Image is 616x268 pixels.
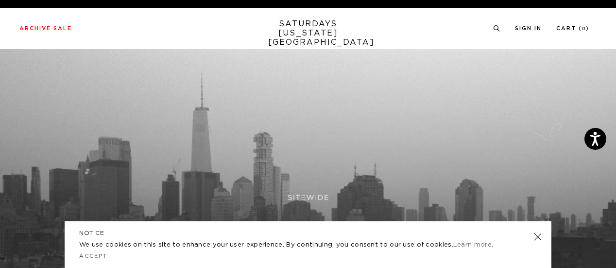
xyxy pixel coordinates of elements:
[453,242,492,248] a: Learn more
[268,19,348,47] a: SATURDAYS[US_STATE][GEOGRAPHIC_DATA]
[79,229,537,237] h5: NOTICE
[582,27,586,31] small: 0
[79,253,107,259] a: Accept
[556,26,589,31] a: Cart (0)
[79,240,502,250] p: We use cookies on this site to enhance your user experience. By continuing, you consent to our us...
[19,26,72,31] a: Archive Sale
[515,26,542,31] a: Sign In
